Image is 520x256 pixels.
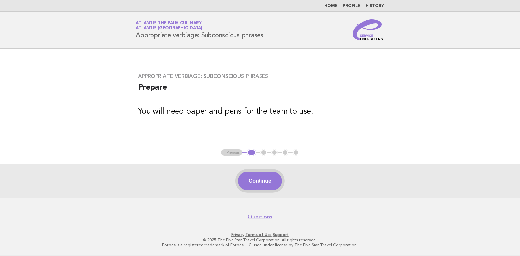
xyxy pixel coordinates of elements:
h2: Prepare [138,82,382,98]
a: Atlantis The Palm CulinaryAtlantis [GEOGRAPHIC_DATA] [136,21,203,30]
a: Privacy [231,232,244,237]
a: Profile [343,4,361,8]
button: Continue [238,172,282,190]
a: Support [273,232,289,237]
h3: Appropriate verbiage: Subconscious phrases [138,73,382,80]
button: 1 [247,149,256,156]
a: Home [325,4,338,8]
h1: Appropriate verbiage: Subconscious phrases [136,21,264,38]
img: Service Energizers [353,19,384,40]
p: © 2025 The Five Star Travel Corporation. All rights reserved. [59,237,462,243]
a: History [366,4,384,8]
p: · · [59,232,462,237]
a: Terms of Use [245,232,272,237]
span: Atlantis [GEOGRAPHIC_DATA] [136,26,203,31]
h3: You will need paper and pens for the team to use. [138,106,382,117]
p: Forbes is a registered trademark of Forbes LLC used under license by The Five Star Travel Corpora... [59,243,462,248]
a: Questions [248,214,272,220]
